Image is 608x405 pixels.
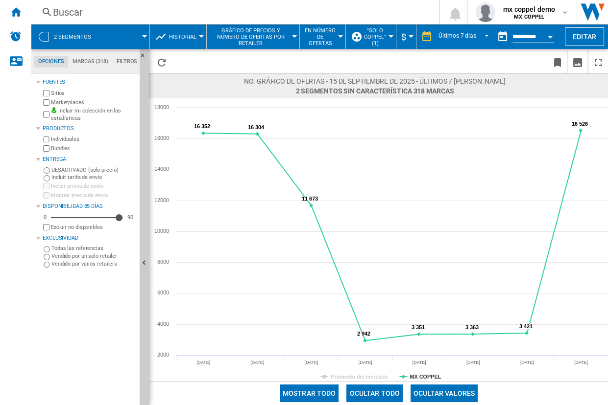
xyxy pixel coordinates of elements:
tspan: [DATE] [466,360,480,365]
md-select: REPORTS.WIZARD.STEPS.REPORT.STEPS.REPORT_OPTIONS.PERIOD: Últimos 7 días [438,29,493,45]
button: Recargar [152,50,171,73]
tspan: [DATE] [196,360,210,365]
label: Vendido por varios retailers [51,260,136,268]
tspan: 3 363 [465,324,479,330]
div: Disponibilidad 85 Días [43,202,136,210]
input: Mostrar precio de envío [43,192,49,199]
label: Todas las referencias [51,245,136,252]
span: En número de ofertas [305,27,336,46]
tspan: 6000 [157,290,169,295]
span: 2 segmentos [54,34,91,40]
img: mysite-bg-18x18.png [51,107,57,113]
label: Mostrar precio de envío [51,192,136,199]
tspan: [DATE] [413,360,426,365]
button: En número de ofertas [305,24,340,49]
span: 2 segmentos Sin característica 318 marcas [244,86,506,96]
input: Todas las referencias [44,246,50,252]
div: Entrega [43,156,136,163]
div: Fuentes [43,78,136,86]
tspan: 3 421 [519,323,533,329]
input: Mostrar precio de envío [43,224,49,230]
input: Bundles [43,145,49,152]
tspan: [DATE] [520,360,534,365]
tspan: 4000 [157,321,169,327]
label: DESACTIVADO (solo precio) [51,166,136,174]
span: "Solo Coppel" (1) [364,27,386,46]
button: Mostrar todo [280,384,339,402]
tspan: 10000 [154,228,169,234]
button: 2 segmentos [54,24,101,49]
tspan: MX COPPEL [410,374,441,380]
button: md-calendar [493,27,512,46]
img: profile.jpg [476,2,495,22]
button: Gráfico de precios y número de ofertas por retailer [212,24,294,49]
tspan: 11 673 [302,196,318,202]
span: Historial [169,34,196,40]
tspan: 16 352 [194,123,210,129]
div: Últimos 7 días [438,32,476,39]
button: Marcar este reporte [548,50,567,73]
label: Vendido por un solo retailer [51,252,136,260]
tspan: 18000 [154,104,169,110]
md-tab-item: Opciones [34,56,68,67]
tspan: [DATE] [250,360,264,365]
input: Vendido por un solo retailer [44,254,50,260]
span: mx coppel demo [503,4,555,14]
div: Exclusividad [43,234,136,242]
input: Incluir mi colección en las estadísticas [43,109,49,121]
tspan: 14000 [154,166,169,172]
tspan: [DATE] [304,360,318,365]
label: Sitios [51,90,136,97]
tspan: 2 942 [357,331,370,337]
label: Incluir precio de envío [51,182,136,190]
span: No. gráfico de ofertas - 15 de septiembre de 2025 - Últimos 7 [PERSON_NAME] [244,76,506,86]
button: Descargar como imagen [568,50,587,73]
input: Sitios [43,90,49,96]
md-tab-item: Marcas (318) [68,56,112,67]
b: MX COPPEL [514,14,544,20]
input: Incluir tarifa de envío [44,175,50,181]
div: Buscar [53,5,413,19]
button: Open calendar [541,26,559,44]
label: Marketplaces [51,99,136,106]
div: Productos [43,125,136,133]
md-tab-item: Filtros [112,56,142,67]
label: Incluir tarifa de envío [51,174,136,181]
div: 2 segmentos [36,24,145,49]
tspan: 12000 [154,197,169,203]
button: Ocultar valores [411,384,478,402]
input: Incluir precio de envío [43,183,49,189]
label: Bundles [51,145,136,152]
div: Historial [155,24,201,49]
tspan: 16 304 [248,124,265,130]
tspan: 3 351 [412,324,425,330]
button: $ [401,24,411,49]
div: 90 [125,214,136,221]
button: "Solo Coppel" (1) [364,24,391,49]
tspan: [DATE] [574,360,588,365]
tspan: Promedio del mercado [331,374,388,380]
label: Individuales [51,135,136,143]
span: Gráfico de precios y número de ofertas por retailer [212,27,290,46]
button: Maximizar [588,50,608,73]
span: $ [401,32,406,42]
img: alerts-logo.svg [10,30,22,42]
label: Incluir mi colección en las estadísticas [51,107,136,122]
div: "Solo Coppel" (1) [351,24,391,49]
input: Individuales [43,136,49,143]
tspan: 16 526 [572,121,588,127]
input: DESACTIVADO (solo precio) [44,167,50,174]
button: Ocultar [140,49,151,67]
md-menu: Currency [396,24,416,49]
button: Ocultar todo [346,384,403,402]
tspan: 2000 [157,352,169,358]
input: Marketplaces [43,99,49,106]
tspan: 16000 [154,135,169,141]
button: Editar [565,27,604,45]
label: Excluir no disponibles [51,224,136,231]
input: Vendido por varios retailers [44,262,50,268]
button: Historial [169,24,201,49]
tspan: [DATE] [359,360,372,365]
